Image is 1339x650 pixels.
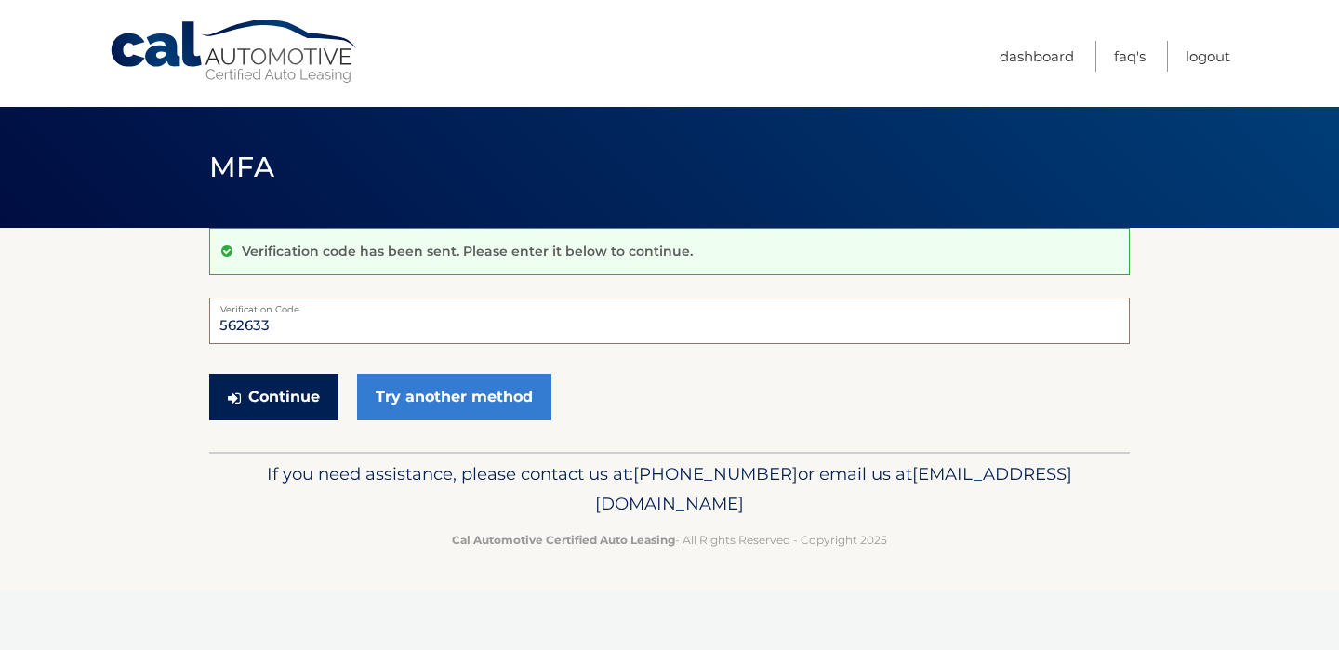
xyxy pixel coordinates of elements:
p: If you need assistance, please contact us at: or email us at [221,459,1118,519]
button: Continue [209,374,338,420]
p: Verification code has been sent. Please enter it below to continue. [242,243,693,259]
a: Cal Automotive [109,19,360,85]
a: Try another method [357,374,551,420]
a: Dashboard [1000,41,1074,72]
span: [PHONE_NUMBER] [633,463,798,484]
strong: Cal Automotive Certified Auto Leasing [452,533,675,547]
p: - All Rights Reserved - Copyright 2025 [221,530,1118,550]
span: [EMAIL_ADDRESS][DOMAIN_NAME] [595,463,1072,514]
input: Verification Code [209,298,1130,344]
span: MFA [209,150,274,184]
a: FAQ's [1114,41,1146,72]
a: Logout [1186,41,1230,72]
label: Verification Code [209,298,1130,312]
